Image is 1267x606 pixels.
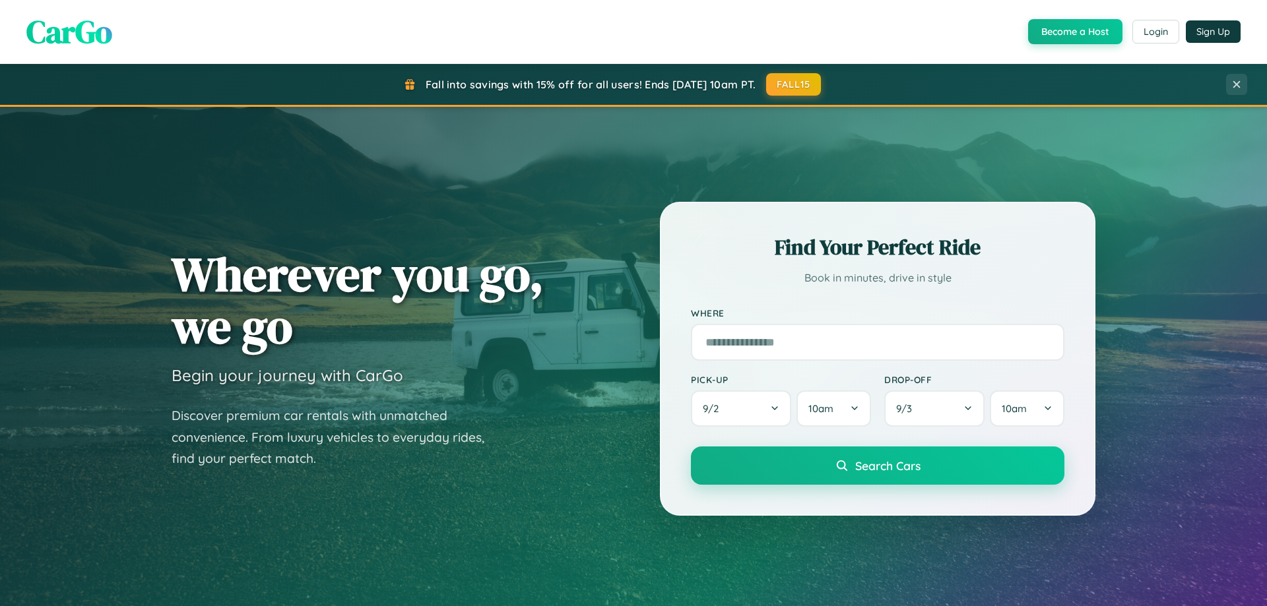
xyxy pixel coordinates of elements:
[808,402,833,415] span: 10am
[1132,20,1179,44] button: Login
[1002,402,1027,415] span: 10am
[766,73,822,96] button: FALL15
[172,405,502,470] p: Discover premium car rentals with unmatched convenience. From luxury vehicles to everyday rides, ...
[896,402,919,415] span: 9 / 3
[884,390,985,427] button: 9/3
[1028,19,1122,44] button: Become a Host
[26,10,112,53] span: CarGo
[426,78,756,91] span: Fall into savings with 15% off for all users! Ends [DATE] 10am PT.
[691,390,791,427] button: 9/2
[855,458,921,473] span: Search Cars
[1186,20,1241,43] button: Sign Up
[691,307,1064,318] label: Where
[796,390,871,427] button: 10am
[172,248,544,352] h1: Wherever you go, we go
[691,268,1064,288] p: Book in minutes, drive in style
[691,233,1064,262] h2: Find Your Perfect Ride
[691,374,871,385] label: Pick-up
[703,402,725,415] span: 9 / 2
[172,365,403,385] h3: Begin your journey with CarGo
[990,390,1064,427] button: 10am
[691,446,1064,485] button: Search Cars
[884,374,1064,385] label: Drop-off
